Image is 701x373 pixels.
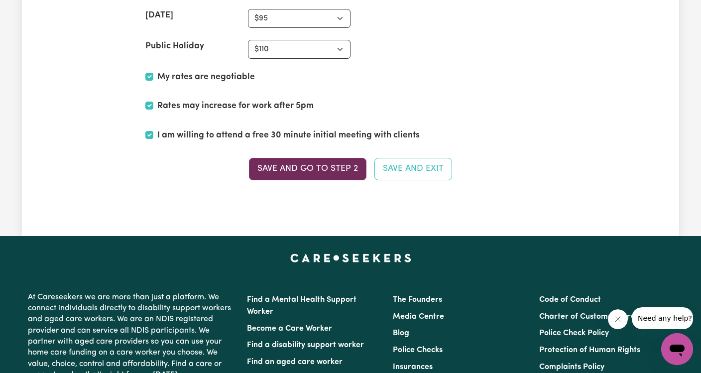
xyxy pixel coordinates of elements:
[247,325,332,333] a: Become a Care Worker
[661,333,693,365] iframe: Button to launch messaging window
[539,363,604,371] a: Complaints Policy
[374,158,452,180] button: Save and Exit
[539,346,640,354] a: Protection of Human Rights
[393,329,409,337] a: Blog
[157,100,314,113] label: Rates may increase for work after 5pm
[249,158,366,180] button: Save and go to Step 2
[247,341,364,349] a: Find a disability support worker
[145,40,204,53] label: Public Holiday
[157,129,420,142] label: I am willing to attend a free 30 minute initial meeting with clients
[393,346,443,354] a: Police Checks
[539,313,645,321] a: Charter of Customer Service
[157,71,255,84] label: My rates are negotiable
[632,307,693,329] iframe: Message from company
[145,9,173,22] label: [DATE]
[539,329,609,337] a: Police Check Policy
[608,309,628,329] iframe: Close message
[393,313,444,321] a: Media Centre
[247,296,356,316] a: Find a Mental Health Support Worker
[290,254,411,262] a: Careseekers home page
[539,296,601,304] a: Code of Conduct
[393,363,433,371] a: Insurances
[247,358,343,366] a: Find an aged care worker
[393,296,442,304] a: The Founders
